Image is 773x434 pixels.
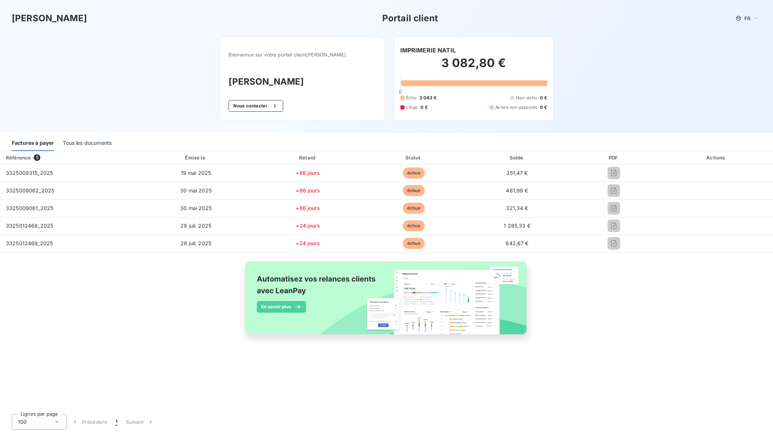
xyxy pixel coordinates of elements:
span: 30 mai 2025 [180,205,212,211]
div: Émise le [139,154,253,161]
span: 3325012469_2025 [6,240,53,246]
span: Non-échu [516,95,537,101]
span: 642,67 € [506,240,528,246]
span: 5 [34,154,40,161]
span: échue [403,238,425,249]
span: 3325012468_2025 [6,222,53,229]
span: 3 083 € [419,95,437,101]
span: 0 € [420,104,427,111]
span: 0 € [540,104,547,111]
button: Nous contacter [229,100,283,112]
span: 481,99 € [506,187,528,194]
span: 321,34 € [506,205,528,211]
span: +86 jours [296,187,320,194]
div: Factures à payer [12,136,54,151]
span: 1 285,33 € [504,222,530,229]
span: 100 [18,418,27,426]
div: Tous les documents [63,136,112,151]
span: +86 jours [296,205,320,211]
div: PDF [570,154,659,161]
span: 3325009062_2025 [6,187,54,194]
span: 3325009061_2025 [6,205,53,211]
h6: IMPRIMERIE NATIL [400,46,456,55]
span: 28 juil. 2025 [181,222,211,229]
div: Statut [363,154,464,161]
span: 28 juil. 2025 [181,240,211,246]
span: 3325008315_2025 [6,170,53,176]
span: 0 [399,89,402,95]
button: Suivant [122,414,159,430]
span: échue [403,203,425,214]
div: Référence [6,155,31,161]
h3: [PERSON_NAME] [12,12,87,25]
span: +24 jours [296,222,320,229]
h3: [PERSON_NAME] [229,75,376,88]
span: 0 € [540,95,547,101]
span: Avoirs non associés [495,104,537,111]
div: Solde [467,154,566,161]
span: 30 mai 2025 [180,187,212,194]
button: 1 [111,414,122,430]
span: Bienvenue sur votre portail client [PERSON_NAME] . [229,52,376,58]
span: échue [403,220,425,231]
div: Retard [256,154,360,161]
h2: 3 082,80 € [400,56,547,78]
span: Échu [406,95,417,101]
span: échue [403,168,425,179]
span: +24 jours [296,240,320,246]
span: +86 jours [296,170,320,176]
span: 351,47 € [506,170,528,176]
img: banner [238,257,535,347]
span: FR [744,15,750,21]
span: Litige [406,104,418,111]
span: 19 mai 2025 [181,170,211,176]
h3: Portail client [382,12,438,25]
span: 1 [116,418,117,426]
div: Actions [661,154,772,161]
span: échue [403,185,425,196]
button: Précédent [67,414,111,430]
